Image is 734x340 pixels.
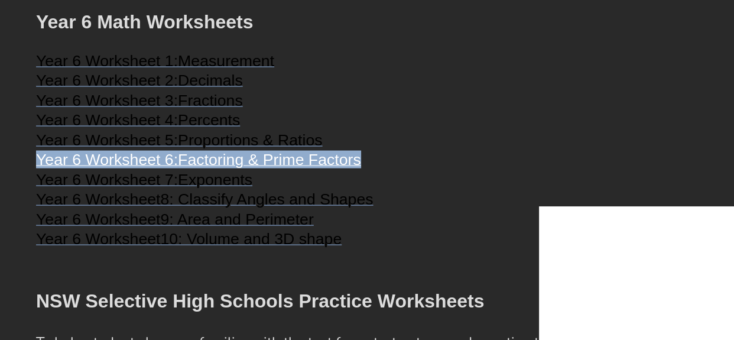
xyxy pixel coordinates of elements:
[36,229,160,247] span: Year 6 Worksheet
[36,57,274,69] a: Year 6 Worksheet 1:Measurement
[36,96,243,108] a: Year 6 Worksheet 3:Fractions
[36,176,252,187] a: Year 6 Worksheet 7:Exponents
[160,229,342,247] span: 10: Volume and 3D shape
[36,235,342,247] a: Year 6 Worksheet10: Volume and 3D shape
[36,215,314,227] a: Year 6 Worksheet9: Area and Perimeter
[36,91,178,109] span: Year 6 Worksheet 3:
[178,91,243,109] span: Fractions
[178,170,252,188] span: Exponents
[36,51,178,69] span: Year 6 Worksheet 1:
[36,131,178,148] span: Year 6 Worksheet 5:
[36,76,243,88] a: Year 6 Worksheet 2:Decimals
[178,71,243,89] span: Decimals
[160,190,373,208] span: 8: Classify Angles and Shapes
[36,210,160,228] span: Year 6 Worksheet
[36,71,178,89] span: Year 6 Worksheet 2:
[36,150,178,168] span: Year 6 Worksheet 6:
[36,111,178,128] span: Year 6 Worksheet 4:
[36,170,178,188] span: Year 6 Worksheet 7:
[36,156,361,167] a: Year 6 Worksheet 6:Factoring & Prime Factors
[160,210,313,228] span: 9: Area and Perimeter
[178,51,274,69] span: Measurement
[36,289,698,313] h2: NSW Selective High Schools Practice Worksheets
[539,206,734,340] iframe: Chat Widget
[178,150,361,168] span: Factoring & Prime Factors
[36,116,240,128] a: Year 6 Worksheet 4:Percents
[36,9,698,34] h2: Year 6 Math Worksheets
[178,131,322,148] span: Proportions & Ratios
[36,136,323,148] a: Year 6 Worksheet 5:Proportions & Ratios
[178,111,240,128] span: Percents
[36,195,374,207] a: Year 6 Worksheet8: Classify Angles and Shapes
[36,190,160,208] span: Year 6 Worksheet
